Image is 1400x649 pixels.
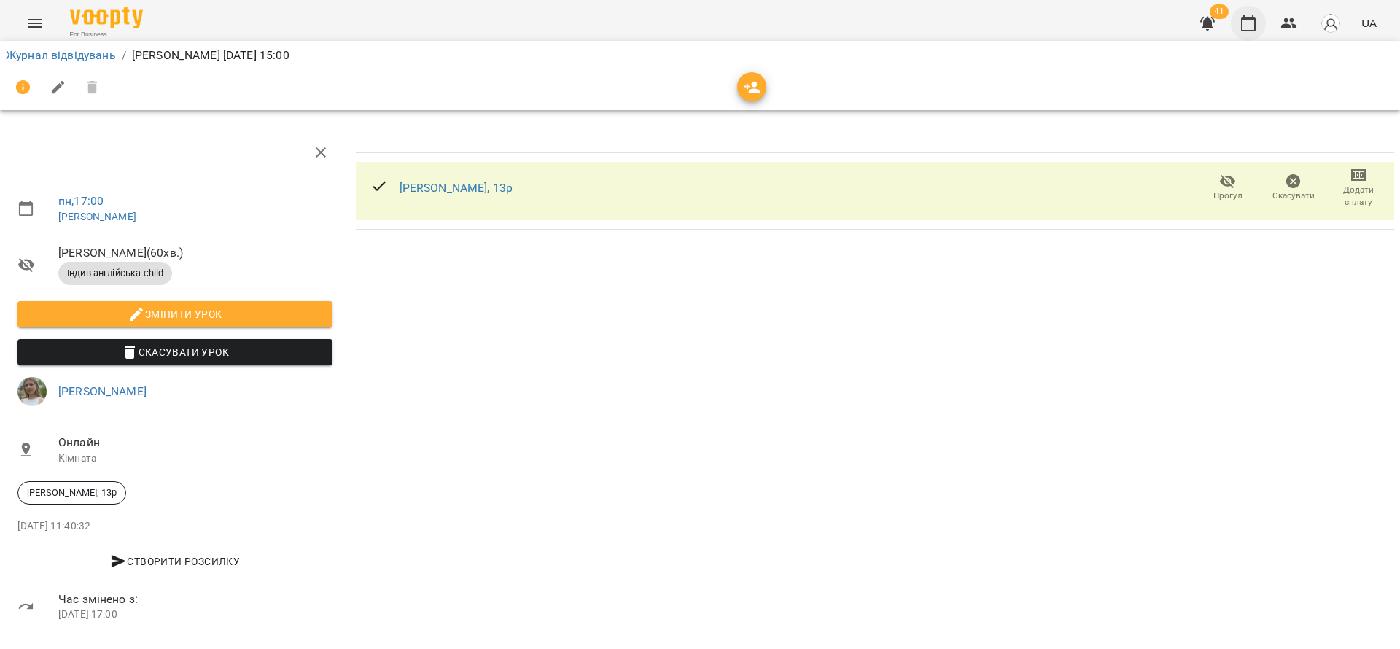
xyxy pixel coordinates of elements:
[17,301,332,327] button: Змінити урок
[17,377,47,406] img: 42bc93c0bc56005629c33e18bb8ed5b1.jpg
[6,48,116,62] a: Журнал відвідувань
[1361,15,1377,31] span: UA
[17,519,332,534] p: [DATE] 11:40:32
[58,434,332,451] span: Онлайн
[58,267,172,280] span: Індив англійська child
[1213,190,1242,202] span: Прогул
[58,607,332,622] p: [DATE] 17:00
[58,211,136,222] a: [PERSON_NAME]
[23,553,327,570] span: Створити розсилку
[400,181,513,195] a: [PERSON_NAME], 13р
[1261,168,1326,209] button: Скасувати
[1334,184,1382,209] span: Додати сплату
[70,30,143,39] span: For Business
[58,384,147,398] a: [PERSON_NAME]
[58,451,332,466] p: Кімната
[29,306,321,323] span: Змінити урок
[1326,168,1391,209] button: Додати сплату
[58,194,104,208] a: пн , 17:00
[29,343,321,361] span: Скасувати Урок
[1195,168,1261,209] button: Прогул
[1321,13,1341,34] img: avatar_s.png
[132,47,289,64] p: [PERSON_NAME] [DATE] 15:00
[17,6,52,41] button: Menu
[58,591,332,608] span: Час змінено з:
[70,7,143,28] img: Voopty Logo
[17,339,332,365] button: Скасувати Урок
[18,486,125,500] span: [PERSON_NAME], 13р
[6,47,1394,64] nav: breadcrumb
[1356,9,1382,36] button: UA
[1210,4,1229,19] span: 41
[1272,190,1315,202] span: Скасувати
[122,47,126,64] li: /
[58,244,332,262] span: [PERSON_NAME] ( 60 хв. )
[17,481,126,505] div: [PERSON_NAME], 13р
[17,548,332,575] button: Створити розсилку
